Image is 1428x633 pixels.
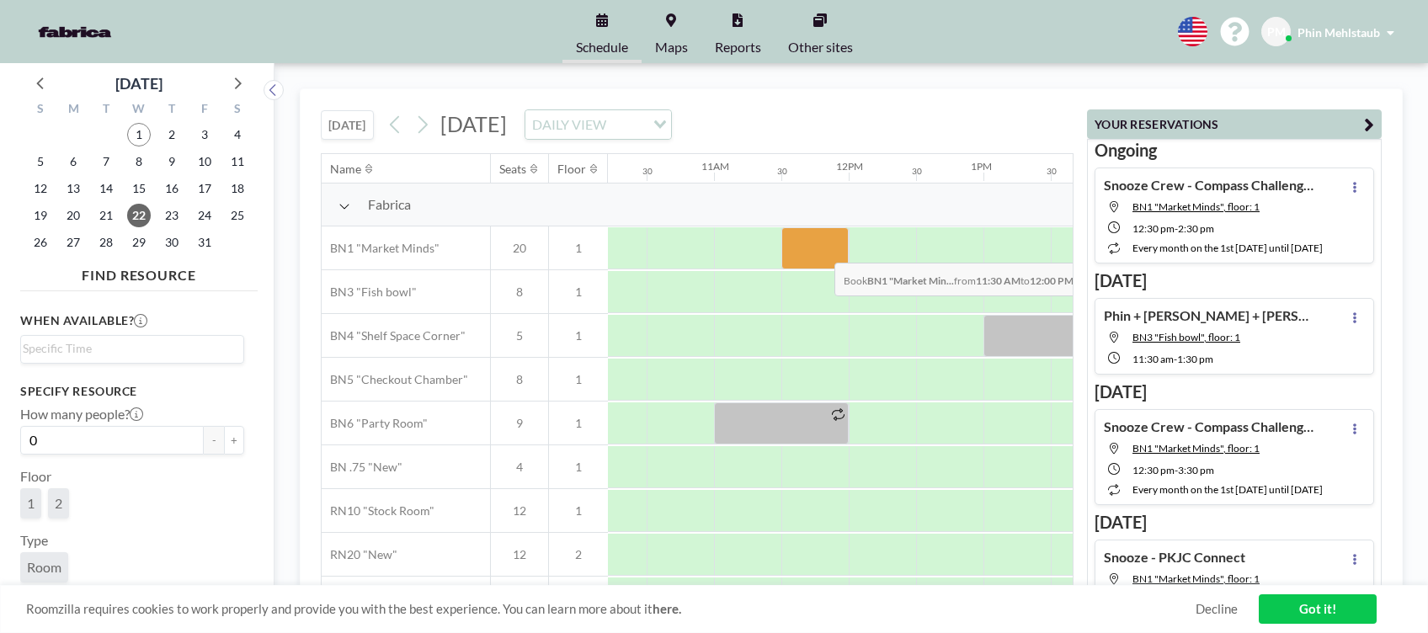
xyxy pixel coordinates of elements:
[491,416,548,431] span: 9
[94,204,118,227] span: Tuesday, October 21, 2025
[123,99,156,121] div: W
[20,532,48,549] label: Type
[525,110,671,139] div: Search for option
[26,601,1196,617] span: Roomzilla requires cookies to work properly and provide you with the best experience. You can lea...
[94,150,118,173] span: Tuesday, October 7, 2025
[127,150,151,173] span: Wednesday, October 8, 2025
[642,166,653,177] div: 30
[549,241,608,256] span: 1
[27,15,123,49] img: organization-logo
[127,177,151,200] span: Wednesday, October 15, 2025
[57,99,90,121] div: M
[226,150,249,173] span: Saturday, October 11, 2025
[20,406,143,423] label: How many people?
[61,204,85,227] span: Monday, October 20, 2025
[20,468,51,485] label: Floor
[55,495,62,511] span: 2
[701,160,729,173] div: 11AM
[1132,353,1174,365] span: 11:30 AM
[1259,594,1377,624] a: Got it!
[1132,572,1260,585] span: BN1 "Market Minds", floor: 1
[1178,222,1214,235] span: 2:30 PM
[20,384,244,399] h3: Specify resource
[1132,242,1323,254] span: every month on the 1st [DATE] until [DATE]
[1132,464,1175,476] span: 12:30 PM
[1175,464,1178,476] span: -
[971,160,992,173] div: 1PM
[61,150,85,173] span: Monday, October 6, 2025
[193,177,216,200] span: Friday, October 17, 2025
[491,328,548,343] span: 5
[529,114,610,136] span: DAILY VIEW
[322,547,397,562] span: RN20 "New"
[160,231,184,254] span: Thursday, October 30, 2025
[1177,353,1213,365] span: 1:30 PM
[1297,25,1380,40] span: Phin Mehlstaub
[322,328,466,343] span: BN4 "Shelf Space Corner"
[1132,200,1260,213] span: BN1 "Market Minds", floor: 1
[94,231,118,254] span: Tuesday, October 28, 2025
[29,177,52,200] span: Sunday, October 12, 2025
[322,460,402,475] span: BN .75 "New"
[834,263,1083,296] span: Book from to
[777,166,787,177] div: 30
[1087,109,1382,139] button: YOUR RESERVATIONS
[715,40,761,54] span: Reports
[1095,140,1374,161] h3: Ongoing
[90,99,123,121] div: T
[226,123,249,146] span: Saturday, October 4, 2025
[127,204,151,227] span: Wednesday, October 22, 2025
[226,204,249,227] span: Saturday, October 25, 2025
[155,99,188,121] div: T
[549,328,608,343] span: 1
[193,150,216,173] span: Friday, October 10, 2025
[1104,418,1314,435] h4: Snooze Crew - Compass Challenge Connect
[912,166,922,177] div: 30
[368,196,411,213] span: Fabrica
[491,460,548,475] span: 4
[549,416,608,431] span: 1
[549,460,608,475] span: 1
[193,123,216,146] span: Friday, October 3, 2025
[836,160,863,173] div: 12PM
[1030,274,1074,287] b: 12:00 PM
[322,503,434,519] span: RN10 "Stock Room"
[1104,549,1245,566] h4: Snooze - PKJC Connect
[1132,331,1240,343] span: BN3 "Fish bowl", floor: 1
[1095,512,1374,533] h3: [DATE]
[29,150,52,173] span: Sunday, October 5, 2025
[1132,483,1323,496] span: every month on the 1st [DATE] until [DATE]
[1132,222,1175,235] span: 12:30 PM
[655,40,688,54] span: Maps
[1047,166,1057,177] div: 30
[322,372,468,387] span: BN5 "Checkout Chamber"
[491,503,548,519] span: 12
[160,123,184,146] span: Thursday, October 2, 2025
[976,274,1020,287] b: 11:30 AM
[27,559,61,575] span: Room
[1132,442,1260,455] span: BN1 "Market Minds", floor: 1
[24,99,57,121] div: S
[193,231,216,254] span: Friday, October 31, 2025
[557,162,586,177] div: Floor
[21,336,243,361] div: Search for option
[549,547,608,562] span: 2
[1104,177,1314,194] h4: Snooze Crew - Compass Challenge Connect
[653,601,681,616] a: here.
[549,372,608,387] span: 1
[1095,270,1374,291] h3: [DATE]
[867,274,954,287] b: BN1 "Market Min...
[330,162,361,177] div: Name
[160,204,184,227] span: Thursday, October 23, 2025
[491,241,548,256] span: 20
[193,204,216,227] span: Friday, October 24, 2025
[491,285,548,300] span: 8
[788,40,853,54] span: Other sites
[160,177,184,200] span: Thursday, October 16, 2025
[499,162,526,177] div: Seats
[1267,24,1286,40] span: PM
[1178,464,1214,476] span: 3:30 PM
[115,72,163,95] div: [DATE]
[160,150,184,173] span: Thursday, October 9, 2025
[204,426,224,455] button: -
